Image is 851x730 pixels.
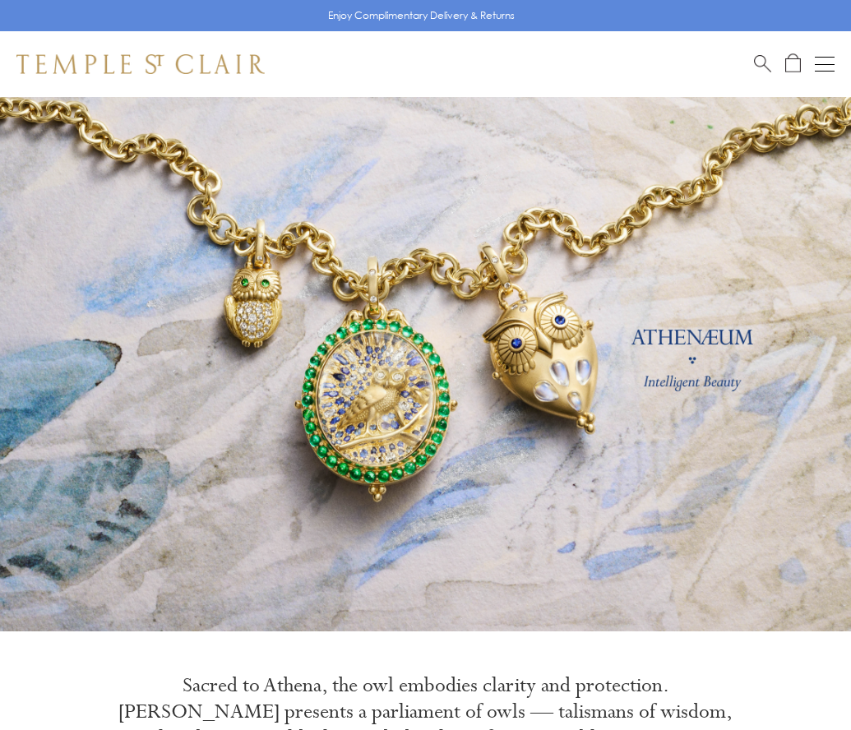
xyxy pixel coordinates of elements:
button: Open navigation [815,54,835,74]
a: Search [754,53,771,74]
p: Enjoy Complimentary Delivery & Returns [328,7,515,24]
img: Temple St. Clair [16,54,265,74]
a: Open Shopping Bag [785,53,801,74]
